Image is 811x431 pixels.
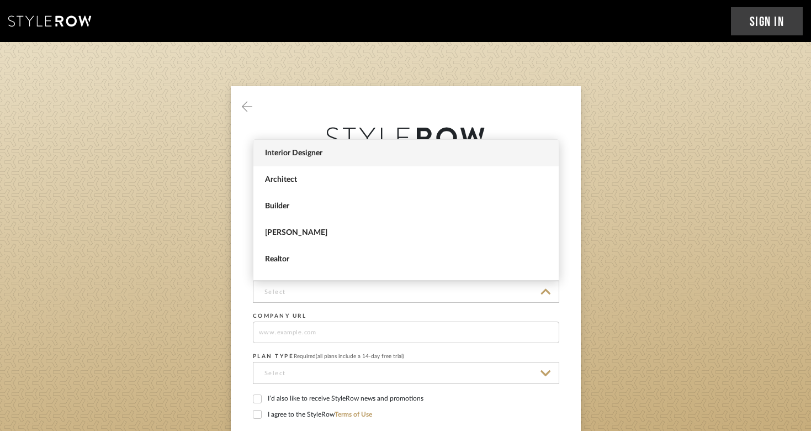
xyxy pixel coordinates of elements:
[335,411,372,418] a: Terms of Use
[253,362,559,384] input: Select
[253,313,307,319] label: COMPANY URL
[253,353,405,360] label: PLAN TYPE
[265,202,550,211] span: Builder
[265,255,550,264] span: Realtor
[316,354,404,359] span: (all plans include a 14-day free trial)
[294,354,316,359] span: Required
[253,281,559,303] input: Select
[253,322,559,343] input: www.example.com
[265,228,550,238] span: [PERSON_NAME]
[265,175,550,185] span: Architect
[253,395,559,404] label: I’d also like to receive StyleRow news and promotions
[265,149,550,158] span: Interior Designer
[731,7,803,35] a: Sign In
[253,410,559,420] label: I agree to the StyleRow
